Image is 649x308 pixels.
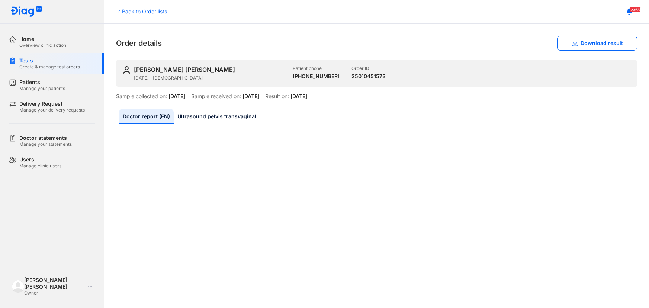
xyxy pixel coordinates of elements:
[351,65,386,71] div: Order ID
[265,93,289,100] div: Result on:
[19,64,80,70] div: Create & manage test orders
[191,93,241,100] div: Sample received on:
[19,36,66,42] div: Home
[242,93,259,100] div: [DATE]
[290,93,307,100] div: [DATE]
[630,7,641,12] span: 2368
[19,163,61,169] div: Manage clinic users
[19,141,72,147] div: Manage your statements
[10,6,42,17] img: logo
[24,277,85,290] div: [PERSON_NAME] [PERSON_NAME]
[119,109,174,124] a: Doctor report (EN)
[351,73,386,80] div: 25010451573
[134,75,287,81] div: [DATE] - [DEMOGRAPHIC_DATA]
[122,65,131,74] img: user-icon
[19,107,85,113] div: Manage your delivery requests
[557,36,637,51] button: Download result
[12,280,24,292] img: logo
[116,7,167,15] div: Back to Order lists
[19,156,61,163] div: Users
[134,65,235,74] div: [PERSON_NAME] [PERSON_NAME]
[174,109,260,124] a: Ultrasound pelvis transvaginal
[19,100,85,107] div: Delivery Request
[116,36,637,51] div: Order details
[19,135,72,141] div: Doctor statements
[19,42,66,48] div: Overview clinic action
[293,73,340,80] div: [PHONE_NUMBER]
[19,79,65,86] div: Patients
[19,57,80,64] div: Tests
[24,290,85,296] div: Owner
[19,86,65,92] div: Manage your patients
[116,93,167,100] div: Sample collected on:
[293,65,340,71] div: Patient phone
[168,93,185,100] div: [DATE]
